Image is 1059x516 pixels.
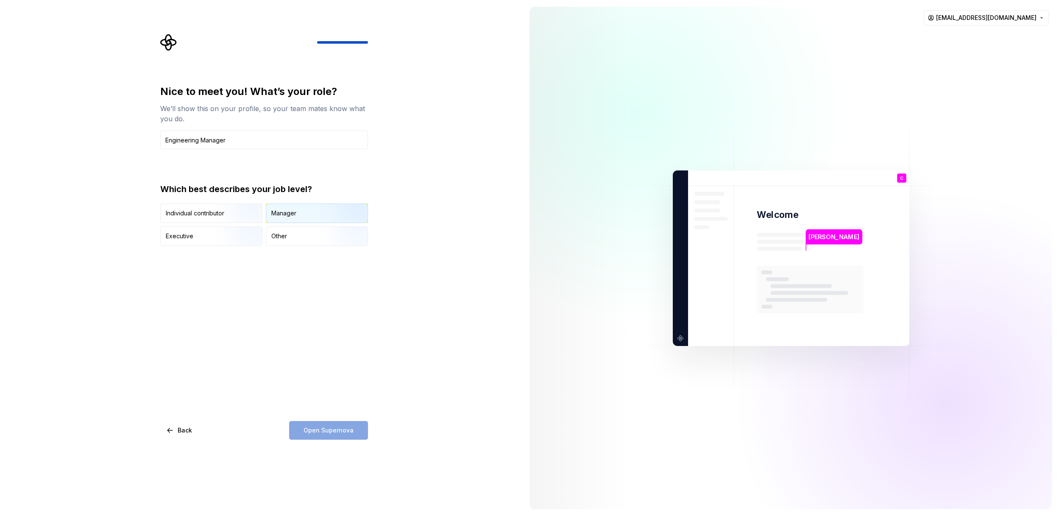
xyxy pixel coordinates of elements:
div: Nice to meet you! What’s your role? [160,85,368,98]
div: Executive [166,232,193,240]
div: Manager [271,209,296,218]
span: Back [178,426,192,435]
div: Individual contributor [166,209,224,218]
button: Back [160,421,199,440]
p: Welcome [757,209,798,221]
input: Job title [160,131,368,149]
button: [EMAIL_ADDRESS][DOMAIN_NAME] [924,10,1049,25]
div: Which best describes your job level? [160,183,368,195]
div: We’ll show this on your profile, so your team mates know what you do. [160,103,368,124]
span: [EMAIL_ADDRESS][DOMAIN_NAME] [936,14,1037,22]
svg: Supernova Logo [160,34,177,51]
div: Other [271,232,287,240]
p: C [900,176,903,180]
p: [PERSON_NAME] [808,232,859,241]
